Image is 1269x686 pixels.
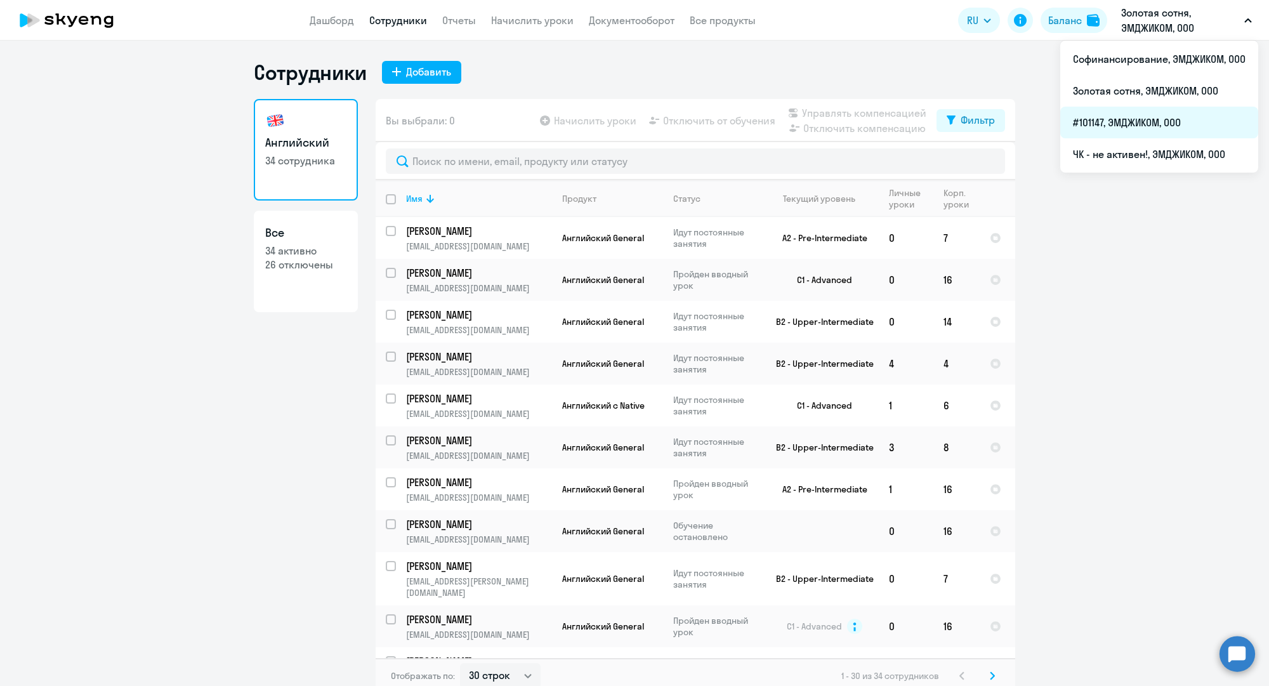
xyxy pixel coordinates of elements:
button: RU [958,8,1000,33]
p: Идут постоянные занятия [673,227,760,249]
p: Золотая сотня, ЭМДЖИКОМ, ООО [1121,5,1239,36]
p: [EMAIL_ADDRESS][DOMAIN_NAME] [406,629,551,640]
a: [PERSON_NAME] [406,654,551,668]
div: Имя [406,193,551,204]
button: Добавить [382,61,461,84]
td: C1 - Advanced [761,259,879,301]
span: RU [967,13,978,28]
a: [PERSON_NAME] [406,224,551,238]
td: 0 [879,605,933,647]
td: 16 [933,510,980,552]
ul: RU [1060,41,1258,173]
p: [EMAIL_ADDRESS][DOMAIN_NAME] [406,282,551,294]
h3: Все [265,225,346,241]
a: Английский34 сотрудника [254,99,358,201]
p: [PERSON_NAME] [406,475,549,489]
td: A2 - Pre-Intermediate [761,217,879,259]
td: 0 [879,217,933,259]
p: Идут постоянные занятия [673,394,760,417]
a: [PERSON_NAME] [406,612,551,626]
span: Английский General [562,358,644,369]
span: C1 - Advanced [787,621,842,632]
p: Идут постоянные занятия [673,567,760,590]
span: Английский General [562,442,644,453]
a: [PERSON_NAME] [406,308,551,322]
span: 1 - 30 из 34 сотрудников [841,670,939,682]
a: Все34 активно26 отключены [254,211,358,312]
button: Балансbalance [1041,8,1107,33]
td: 0 [879,301,933,343]
td: 6 [933,385,980,426]
a: Дашборд [310,14,354,27]
p: Обучение остановлено [673,657,760,680]
td: 0 [879,259,933,301]
p: [PERSON_NAME] [406,392,549,406]
p: [PERSON_NAME] [406,654,549,668]
p: [PERSON_NAME] [406,308,549,322]
a: Все продукты [690,14,756,27]
span: Английский General [562,274,644,286]
p: [PERSON_NAME] [406,224,549,238]
span: Английский General [562,316,644,327]
span: Вы выбрали: 0 [386,113,455,128]
td: B2 - Upper-Intermediate [761,552,879,605]
td: B2 - Upper-Intermediate [761,343,879,385]
td: B2 - Upper-Intermediate [761,301,879,343]
p: [EMAIL_ADDRESS][DOMAIN_NAME] [406,450,551,461]
p: Идут постоянные занятия [673,436,760,459]
img: balance [1087,14,1100,27]
a: [PERSON_NAME] [406,266,551,280]
p: [PERSON_NAME] [406,612,549,626]
p: 34 сотрудника [265,154,346,168]
a: [PERSON_NAME] [406,475,551,489]
td: 1 [879,468,933,510]
p: Пройден вводный урок [673,615,760,638]
div: Баланс [1048,13,1082,28]
div: Статус [673,193,700,204]
p: Идут постоянные занятия [673,352,760,375]
a: Отчеты [442,14,476,27]
p: 26 отключены [265,258,346,272]
td: 14 [933,301,980,343]
div: Личные уроки [889,187,933,210]
img: english [265,110,286,131]
a: [PERSON_NAME] [406,559,551,573]
p: [EMAIL_ADDRESS][DOMAIN_NAME] [406,241,551,252]
td: 1 [879,385,933,426]
div: Фильтр [961,112,995,128]
td: C1 - Advanced [761,385,879,426]
td: 16 [933,468,980,510]
span: Отображать по: [391,670,455,682]
td: 7 [933,552,980,605]
a: Начислить уроки [491,14,574,27]
span: Английский с Native [562,400,645,411]
td: 4 [933,343,980,385]
p: [PERSON_NAME] [406,559,549,573]
p: [PERSON_NAME] [406,517,549,531]
p: [EMAIL_ADDRESS][DOMAIN_NAME] [406,534,551,545]
span: Английский General [562,484,644,495]
p: [EMAIL_ADDRESS][DOMAIN_NAME] [406,492,551,503]
a: [PERSON_NAME] [406,350,551,364]
button: Золотая сотня, ЭМДЖИКОМ, ООО [1115,5,1258,36]
p: [PERSON_NAME] [406,433,549,447]
h1: Сотрудники [254,60,367,85]
input: Поиск по имени, email, продукту или статусу [386,148,1005,174]
h3: Английский [265,135,346,151]
td: 0 [879,510,933,552]
div: Имя [406,193,423,204]
p: Пройден вводный урок [673,268,760,291]
p: [PERSON_NAME] [406,350,549,364]
p: [EMAIL_ADDRESS][DOMAIN_NAME] [406,408,551,419]
span: Английский General [562,573,644,584]
div: Продукт [562,193,596,204]
span: Английский General [562,621,644,632]
span: Английский General [562,232,644,244]
div: Корп. уроки [944,187,979,210]
p: [EMAIL_ADDRESS][DOMAIN_NAME] [406,366,551,378]
a: [PERSON_NAME] [406,517,551,531]
td: 4 [879,343,933,385]
td: 8 [933,426,980,468]
p: Идут постоянные занятия [673,310,760,333]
